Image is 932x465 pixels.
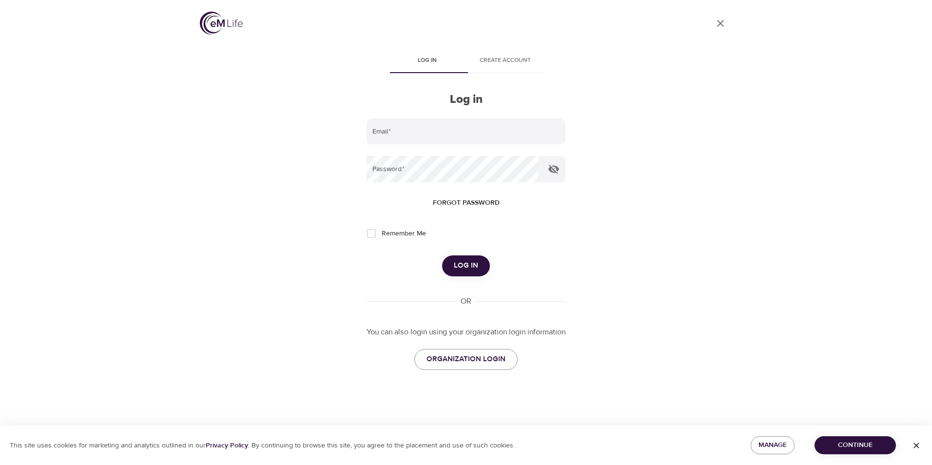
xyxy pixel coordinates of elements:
span: Manage [758,439,787,451]
a: Privacy Policy [206,441,248,450]
a: ORGANIZATION LOGIN [414,349,518,369]
span: Remember Me [382,229,426,239]
p: You can also login using your organization login information [367,327,565,338]
button: Continue [815,436,896,454]
span: Continue [822,439,888,451]
span: Log in [394,56,460,66]
div: disabled tabs example [367,50,565,73]
img: logo [200,12,243,35]
button: Manage [751,436,795,454]
button: Forgot password [429,194,504,212]
span: ORGANIZATION LOGIN [427,353,505,366]
a: close [709,12,732,35]
h2: Log in [367,93,565,107]
button: Log in [442,255,490,276]
span: Forgot password [433,197,500,209]
span: Create account [472,56,538,66]
span: Log in [454,259,478,272]
div: OR [457,296,475,307]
